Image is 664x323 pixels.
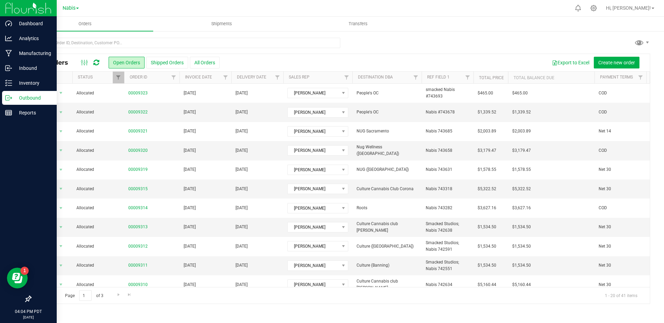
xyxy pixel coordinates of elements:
[357,221,417,234] span: Culture Cannabis club [PERSON_NAME]
[236,147,248,154] span: [DATE]
[341,72,352,83] a: Filter
[5,65,12,72] inline-svg: Inbound
[606,5,651,11] span: Hi, [PERSON_NAME]!
[76,186,120,192] span: Allocated
[478,128,496,135] span: $2,003.89
[599,224,642,230] span: Net 30
[76,262,120,269] span: Allocated
[426,86,469,100] span: smacked Nabis #743693
[128,147,148,154] a: 00009320
[512,128,531,135] span: $2,003.89
[288,184,339,194] span: [PERSON_NAME]
[599,109,642,116] span: COD
[512,147,531,154] span: $3,179.47
[478,243,496,250] span: $1,534.50
[237,75,266,80] a: Delivery Date
[290,17,426,31] a: Transfers
[128,90,148,96] a: 00009323
[236,109,248,116] span: [DATE]
[79,290,92,301] input: 1
[427,75,450,80] a: Ref Field 1
[599,262,642,269] span: Net 30
[289,75,310,80] a: Sales Rep
[12,64,54,72] p: Inbound
[184,243,196,250] span: [DATE]
[478,262,496,269] span: $1,534.50
[236,243,248,250] span: [DATE]
[76,109,120,116] span: Allocated
[57,241,65,251] span: select
[426,147,452,154] span: Nabis 743658
[220,72,231,83] a: Filter
[57,127,65,136] span: select
[57,88,65,98] span: select
[589,5,598,11] div: Manage settings
[109,57,145,68] button: Open Orders
[153,17,290,31] a: Shipments
[478,224,496,230] span: $1,534.50
[288,146,339,155] span: [PERSON_NAME]
[128,224,148,230] a: 00009313
[78,75,93,80] a: Status
[184,205,196,211] span: [DATE]
[69,21,101,27] span: Orders
[184,166,196,173] span: [DATE]
[599,290,643,301] span: 1 - 20 of 41 items
[478,166,496,173] span: $1,578.55
[3,308,54,315] p: 04:04 PM PDT
[236,262,248,269] span: [DATE]
[599,166,642,173] span: Net 30
[5,94,12,101] inline-svg: Outbound
[128,205,148,211] a: 00009314
[288,280,339,289] span: [PERSON_NAME]
[236,90,248,96] span: [DATE]
[357,128,417,135] span: NUG Sacramento
[5,35,12,42] inline-svg: Analytics
[512,224,531,230] span: $1,534.50
[12,79,54,87] p: Inventory
[599,147,642,154] span: COD
[357,109,417,116] span: People's OC
[512,262,531,269] span: $1,534.50
[128,166,148,173] a: 00009319
[426,186,452,192] span: Nabis 743318
[512,166,531,173] span: $1,578.55
[426,205,452,211] span: Nabis 743282
[288,127,339,136] span: [PERSON_NAME]
[594,57,639,68] button: Create new order
[426,221,469,234] span: Smacked Studios; Nabis 742638
[426,259,469,272] span: Smacked Studios; Nabis 742551
[635,72,646,83] a: Filter
[410,72,422,83] a: Filter
[357,144,417,157] span: Nug Wellness ([GEOGRAPHIC_DATA])
[59,290,109,301] span: Page of 3
[478,109,496,116] span: $1,339.52
[478,186,496,192] span: $5,322.52
[426,166,452,173] span: Nabis 743631
[236,166,248,173] span: [DATE]
[184,282,196,288] span: [DATE]
[598,60,635,65] span: Create new order
[12,34,54,43] p: Analytics
[57,165,65,175] span: select
[57,261,65,270] span: select
[76,90,120,96] span: Allocated
[76,224,120,230] span: Allocated
[57,222,65,232] span: select
[358,75,393,80] a: Destination DBA
[357,186,417,192] span: Culture Cannabis Club Corona
[184,147,196,154] span: [DATE]
[288,222,339,232] span: [PERSON_NAME]
[76,147,120,154] span: Allocated
[600,75,633,80] a: Payment Terms
[478,147,496,154] span: $3,179.47
[512,109,531,116] span: $1,339.52
[168,72,179,83] a: Filter
[288,203,339,213] span: [PERSON_NAME]
[128,243,148,250] a: 00009312
[17,17,153,31] a: Orders
[30,38,340,48] input: Search Order ID, Destination, Customer PO...
[5,80,12,86] inline-svg: Inventory
[599,205,642,211] span: COD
